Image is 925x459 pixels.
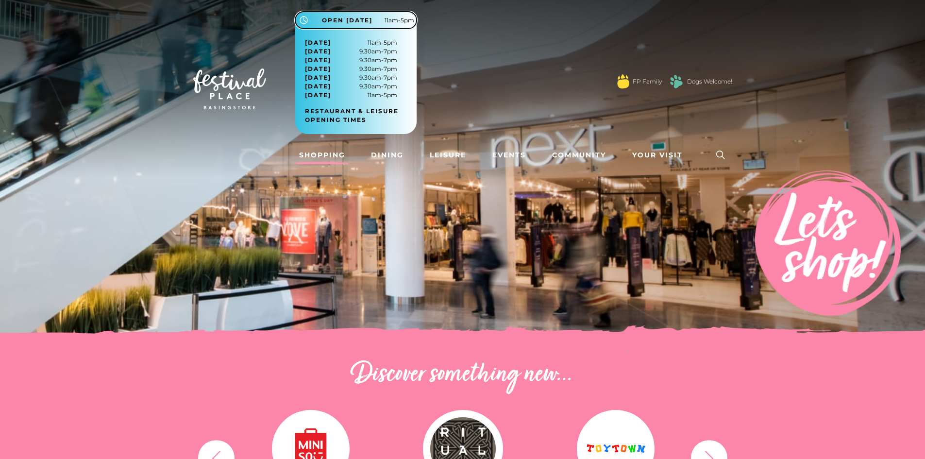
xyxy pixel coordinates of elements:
a: Leisure [426,146,470,164]
a: Restaurant & Leisure opening times [305,107,414,124]
span: 9.30am-7pm [305,56,397,65]
span: [DATE] [305,56,331,65]
a: Community [548,146,610,164]
span: [DATE] [305,65,331,73]
span: Open [DATE] [322,16,372,25]
img: Festival Place Logo [193,68,266,109]
span: 9.30am-7pm [305,82,397,91]
span: 9.30am-7pm [305,65,397,73]
span: 9.30am-7pm [305,47,397,56]
span: 11am-5pm [305,91,397,100]
span: [DATE] [305,82,331,91]
button: Open [DATE] 11am-5pm [295,12,417,29]
a: Events [488,146,530,164]
span: [DATE] [305,91,331,100]
a: Dogs Welcome! [687,77,732,86]
a: FP Family [633,77,662,86]
span: 11am-5pm [385,16,414,25]
span: [DATE] [305,47,331,56]
h2: Discover something new... [193,359,732,391]
a: Shopping [295,146,349,164]
span: Your Visit [632,150,683,160]
a: Your Visit [628,146,691,164]
span: [DATE] [305,73,331,82]
span: 9.30am-7pm [305,73,397,82]
span: [DATE] [305,38,331,47]
span: 11am-5pm [305,38,397,47]
a: Dining [367,146,407,164]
